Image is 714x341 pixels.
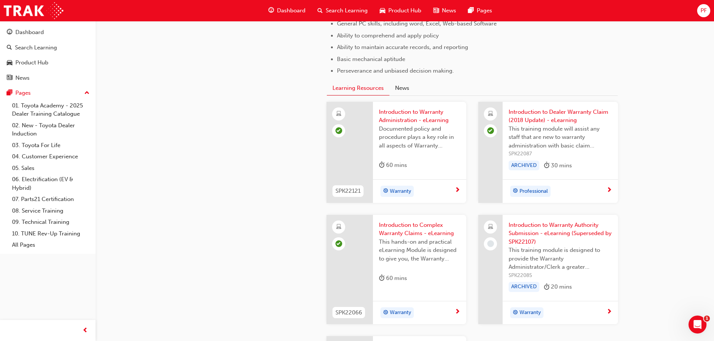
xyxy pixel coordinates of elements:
span: target-icon [383,186,388,196]
a: guage-iconDashboard [262,3,311,18]
div: Search Learning [15,43,57,52]
span: Warranty [390,187,411,196]
a: Introduction to Warranty Authority Submission - eLearning (Superseded by SPK22107)This training m... [478,215,618,325]
a: 04. Customer Experience [9,151,93,162]
span: SPK22085 [509,271,612,280]
button: Pages [3,86,93,100]
span: 1 [704,316,710,322]
div: 60 mins [379,161,407,170]
a: 10. TUNE Rev-Up Training [9,228,93,240]
div: ARCHIVED [509,161,539,171]
span: Ability to comprehend and apply policy [337,32,439,39]
span: This training module is designed to provide the Warranty Administrator/Clerk a greater understand... [509,246,612,271]
span: Introduction to Complex Warranty Claims - eLearning [379,221,460,238]
a: pages-iconPages [462,3,498,18]
a: 01. Toyota Academy - 2025 Dealer Training Catalogue [9,100,93,120]
span: General PC skills, including word, Excel, Web-based Software [337,20,497,27]
span: car-icon [7,60,12,66]
div: Dashboard [15,28,44,37]
span: next-icon [606,309,612,316]
span: Product Hub [388,6,421,15]
div: News [15,74,30,82]
a: 02. New - Toyota Dealer Induction [9,120,93,140]
span: Introduction to Warranty Authority Submission - eLearning (Superseded by SPK22107) [509,221,612,246]
span: guage-icon [268,6,274,15]
span: laptop-icon [488,109,493,119]
a: search-iconSearch Learning [311,3,374,18]
a: SPK22066Introduction to Complex Warranty Claims - eLearningThis hands-on and practical eLearning ... [326,215,466,325]
button: Learning Resources [327,81,389,95]
span: Introduction to Warranty Administration - eLearning [379,108,460,125]
a: 06. Electrification (EV & Hybrid) [9,174,93,194]
span: duration-icon [544,282,549,292]
span: next-icon [455,309,460,316]
div: 30 mins [544,161,572,171]
span: pages-icon [7,90,12,97]
div: 60 mins [379,274,407,283]
span: search-icon [7,45,12,51]
span: Ability to maintain accurate records, and reporting [337,44,468,51]
span: target-icon [513,186,518,196]
a: Introduction to Dealer Warranty Claim (2018 Update) - eLearningThis training module will assist a... [478,102,618,203]
span: learningResourceType_ELEARNING-icon [336,109,341,119]
div: Pages [15,89,31,97]
span: car-icon [380,6,385,15]
span: SPK22121 [335,187,361,195]
span: duration-icon [379,274,385,283]
a: News [3,71,93,85]
span: duration-icon [544,161,549,170]
span: SPK22087 [509,150,612,158]
div: Product Hub [15,58,48,67]
a: Dashboard [3,25,93,39]
button: PF [697,4,710,17]
span: Professional [519,187,548,196]
span: learningRecordVerb_COMPLETE-icon [335,127,342,134]
span: next-icon [606,187,612,194]
span: Pages [477,6,492,15]
a: news-iconNews [427,3,462,18]
span: laptop-icon [488,222,493,232]
span: This hands-on and practical eLearning Module is designed to give you, the Warranty Administrator/... [379,238,460,263]
div: ARCHIVED [509,282,539,292]
span: up-icon [84,88,90,98]
a: car-iconProduct Hub [374,3,427,18]
span: PF [701,6,707,15]
img: Trak [4,2,63,19]
iframe: Intercom live chat [689,316,707,334]
span: learningRecordVerb_PASS-icon [335,240,342,247]
a: Search Learning [3,41,93,55]
span: Documented policy and procedure plays a key role in all aspects of Warranty Administration and is... [379,125,460,150]
span: target-icon [383,308,388,318]
span: Introduction to Dealer Warranty Claim (2018 Update) - eLearning [509,108,612,125]
span: Warranty [519,308,541,317]
span: This training module will assist any staff that are new to warranty administration with basic cla... [509,125,612,150]
span: Warranty [390,308,411,317]
a: 09. Technical Training [9,216,93,228]
a: 05. Sales [9,162,93,174]
span: News [442,6,456,15]
span: learningRecordVerb_NONE-icon [487,240,494,247]
button: DashboardSearch LearningProduct HubNews [3,24,93,86]
span: news-icon [433,6,439,15]
span: news-icon [7,75,12,82]
span: Dashboard [277,6,305,15]
a: Product Hub [3,56,93,70]
a: 07. Parts21 Certification [9,194,93,205]
span: target-icon [513,308,518,318]
span: learningResourceType_ELEARNING-icon [336,222,341,232]
span: Search Learning [326,6,368,15]
span: duration-icon [379,161,385,170]
span: SPK22066 [335,308,362,317]
a: 03. Toyota For Life [9,140,93,151]
div: 20 mins [544,282,572,292]
span: guage-icon [7,29,12,36]
span: next-icon [455,187,460,194]
span: search-icon [317,6,323,15]
span: Basic mechanical aptitude [337,56,405,63]
a: All Pages [9,239,93,251]
a: 08. Service Training [9,205,93,217]
span: pages-icon [468,6,474,15]
button: News [389,81,415,95]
